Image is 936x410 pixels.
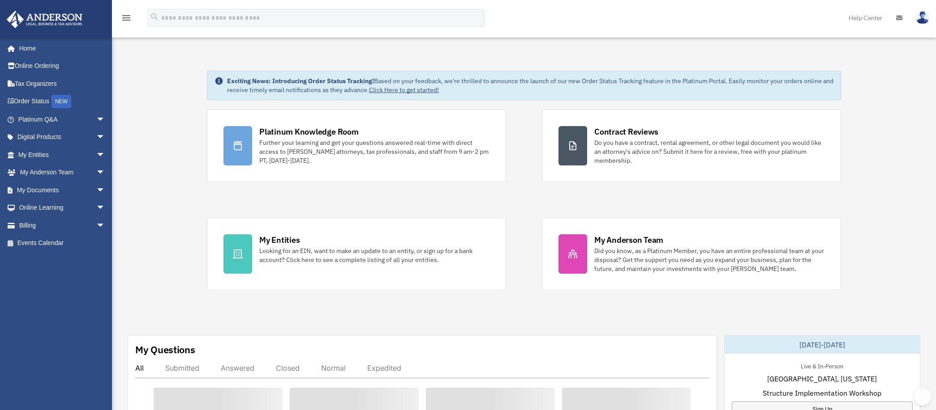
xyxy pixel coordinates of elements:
div: Platinum Knowledge Room [259,126,359,137]
div: Normal [321,364,346,372]
div: My Entities [259,234,300,245]
div: My Anderson Team [594,234,663,245]
div: My Questions [135,343,195,356]
span: arrow_drop_down [96,146,114,164]
a: Order StatusNEW [6,93,119,111]
a: Home [6,39,114,57]
div: Live & In-Person [794,361,850,370]
div: Further your learning and get your questions answered real-time with direct access to [PERSON_NAM... [259,138,489,165]
i: menu [121,13,132,23]
span: arrow_drop_down [96,128,114,147]
a: Platinum Knowledge Room Further your learning and get your questions answered real-time with dire... [207,110,506,182]
a: My Entities Looking for an EIN, want to make an update to an entity, or sign up for a bank accoun... [207,218,506,290]
div: All [135,364,144,372]
a: menu [121,16,132,23]
a: My Anderson Team Did you know, as a Platinum Member, you have an entire professional team at your... [542,218,841,290]
span: Structure Implementation Workshop [763,388,881,398]
strong: Exciting News: Introducing Order Status Tracking! [227,77,374,85]
div: Answered [221,364,254,372]
span: arrow_drop_down [96,181,114,199]
div: Based on your feedback, we're thrilled to announce the launch of our new Order Status Tracking fe... [227,76,833,94]
a: My Entitiesarrow_drop_down [6,146,119,164]
span: arrow_drop_down [96,164,114,182]
a: Events Calendar [6,234,119,252]
span: [GEOGRAPHIC_DATA], [US_STATE] [767,373,877,384]
div: Looking for an EIN, want to make an update to an entity, or sign up for a bank account? Click her... [259,246,489,264]
span: arrow_drop_down [96,110,114,129]
a: My Documentsarrow_drop_down [6,181,119,199]
div: Did you know, as a Platinum Member, you have an entire professional team at your disposal? Get th... [594,246,824,273]
a: Contract Reviews Do you have a contract, rental agreement, or other legal document you would like... [542,110,841,182]
a: My Anderson Teamarrow_drop_down [6,164,119,182]
div: Closed [276,364,300,372]
div: [DATE]-[DATE] [725,336,920,354]
i: search [150,12,159,22]
a: Online Learningarrow_drop_down [6,199,119,217]
img: Anderson Advisors Platinum Portal [4,11,85,28]
a: Click Here to get started! [369,86,439,94]
span: arrow_drop_down [96,199,114,217]
div: Expedited [367,364,401,372]
a: Platinum Q&Aarrow_drop_down [6,110,119,128]
a: Billingarrow_drop_down [6,216,119,234]
div: Contract Reviews [594,126,658,137]
a: Digital Productsarrow_drop_down [6,128,119,146]
div: Submitted [165,364,199,372]
div: Do you have a contract, rental agreement, or other legal document you would like an attorney's ad... [594,138,824,165]
div: NEW [52,95,71,108]
span: arrow_drop_down [96,216,114,235]
a: Online Ordering [6,57,119,75]
img: User Pic [916,11,929,24]
a: Tax Organizers [6,75,119,93]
